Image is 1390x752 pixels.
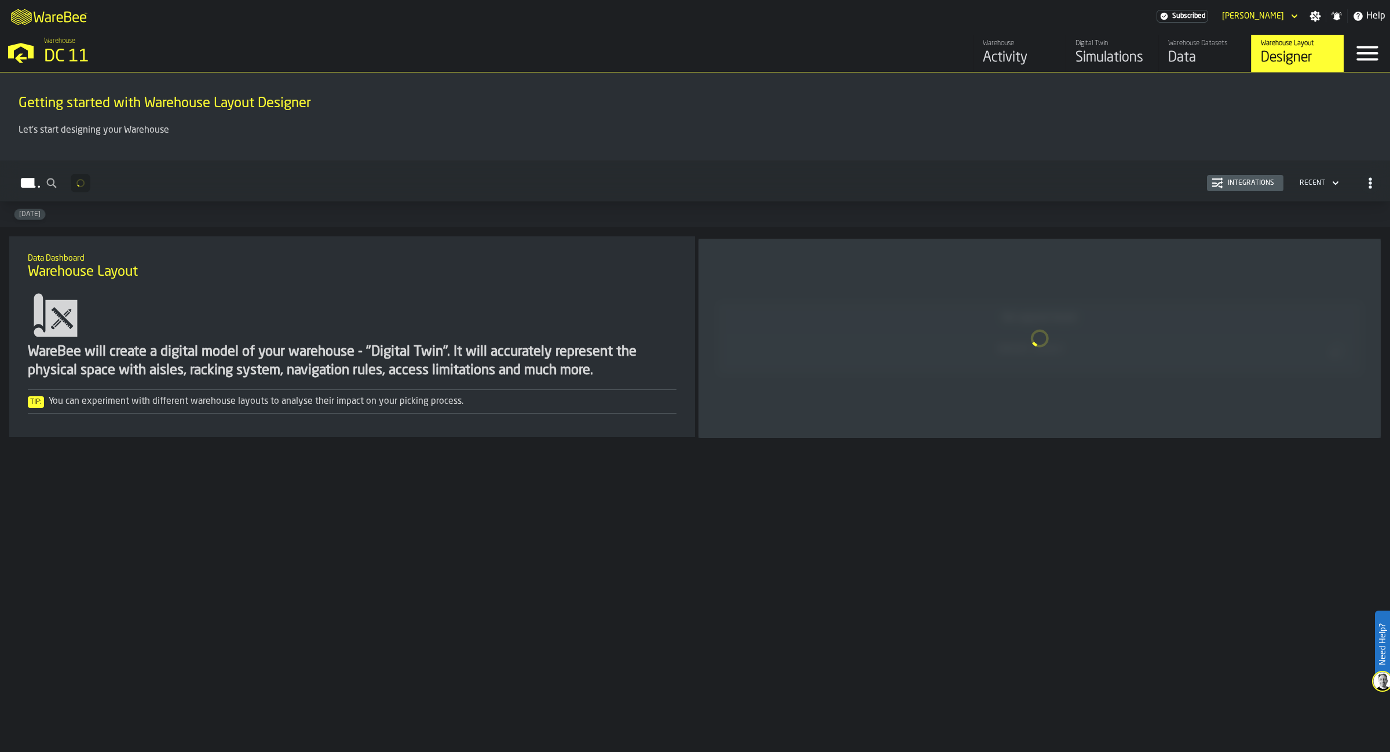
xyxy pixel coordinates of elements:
div: You can experiment with different warehouse layouts to analyse their impact on your picking process. [28,395,676,408]
div: Integrations [1223,179,1279,187]
div: DropdownMenuValue-4 [1300,179,1325,187]
div: Warehouse Layout [1261,39,1334,48]
div: Digital Twin [1076,39,1149,48]
div: Data [1168,49,1242,67]
label: button-toggle-Help [1348,9,1390,23]
a: link-to-/wh/i/2e91095d-d0fa-471d-87cf-b9f7f81665fc/simulations [1066,35,1158,72]
span: Warehouse [44,37,75,45]
div: Warehouse [983,39,1056,48]
h2: Sub Title [28,251,676,263]
div: ItemListCard- [698,239,1381,438]
div: DropdownMenuValue-Kim Jonsson [1217,9,1300,23]
button: button-Integrations [1207,175,1283,191]
span: Subscribed [1172,12,1205,20]
div: DC 11 [44,46,357,67]
div: Activity [983,49,1056,67]
div: Menu Subscription [1157,10,1208,23]
a: link-to-/wh/i/2e91095d-d0fa-471d-87cf-b9f7f81665fc/data [1158,35,1251,72]
div: Designer [1261,49,1334,67]
div: Simulations [1076,49,1149,67]
div: DropdownMenuValue-4 [1295,176,1341,190]
label: button-toggle-Menu [1344,35,1390,72]
div: ItemListCard- [9,236,695,437]
a: link-to-/wh/i/2e91095d-d0fa-471d-87cf-b9f7f81665fc/feed/ [973,35,1066,72]
span: Help [1366,9,1385,23]
span: 2025-05-30 [14,210,45,218]
label: button-toggle-Settings [1305,10,1326,22]
span: Getting started with Warehouse Layout Designer [19,94,311,113]
div: title-Warehouse Layout [19,246,686,287]
div: ButtonLoadMore-Loading...-Prev-First-Last [66,174,95,192]
span: Tip: [28,396,44,408]
a: link-to-/wh/i/2e91095d-d0fa-471d-87cf-b9f7f81665fc/designer [1251,35,1344,72]
span: Warehouse Layout [28,263,138,282]
div: DropdownMenuValue-Kim Jonsson [1222,12,1284,21]
label: Need Help? [1376,612,1389,677]
div: title-Getting started with Warehouse Layout Designer [9,82,1381,123]
label: button-toggle-Notifications [1326,10,1347,22]
h2: Sub Title [19,92,1371,94]
div: Warehouse Datasets [1168,39,1242,48]
p: Let's start designing your Warehouse [19,123,1371,137]
a: link-to-/wh/i/2e91095d-d0fa-471d-87cf-b9f7f81665fc/settings/billing [1157,10,1208,23]
div: WareBee will create a digital model of your warehouse - "Digital Twin". It will accurately repres... [28,343,676,380]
